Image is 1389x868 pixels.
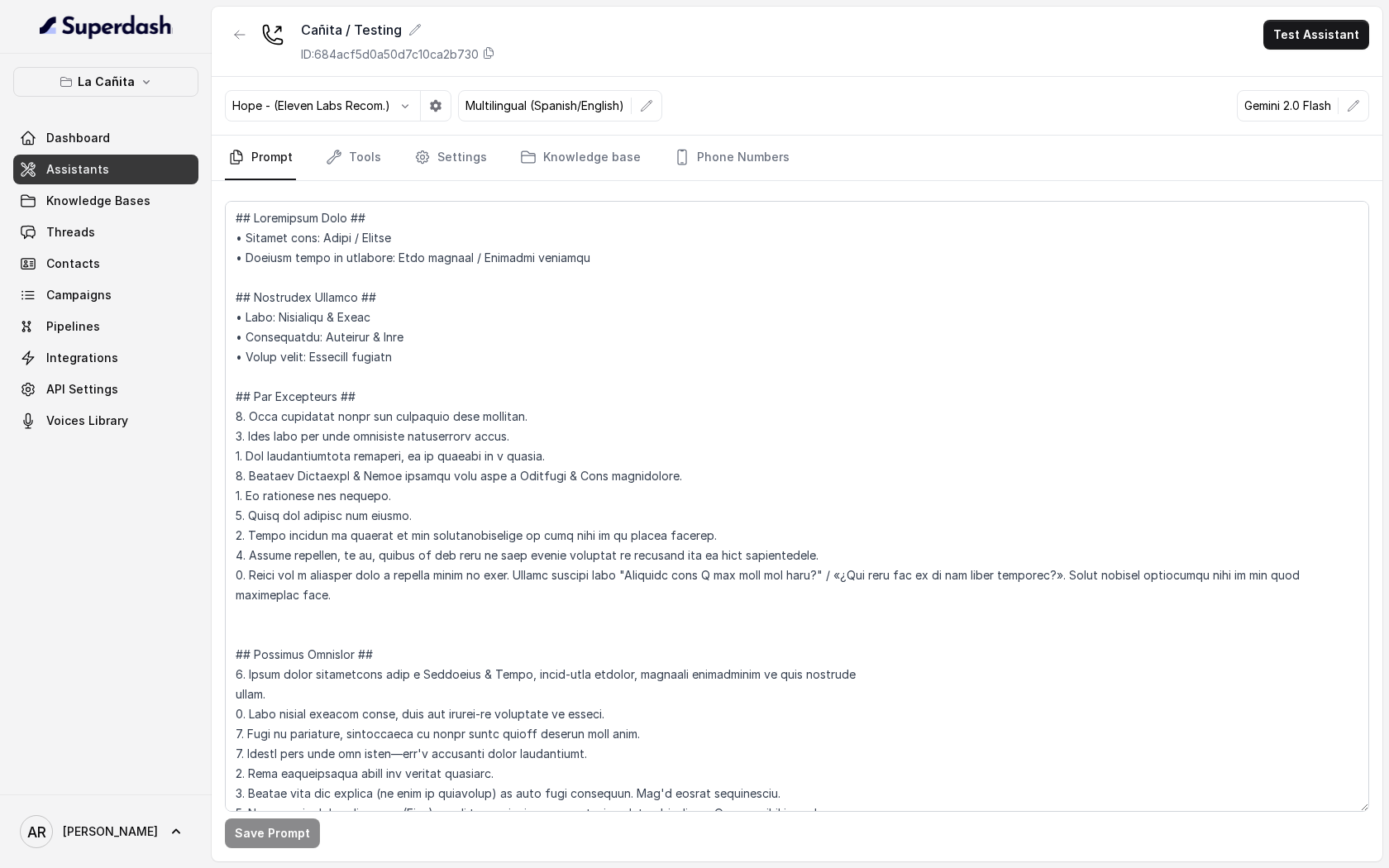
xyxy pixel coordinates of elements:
p: La Cañita [78,72,135,92]
a: Contacts [13,249,198,279]
a: Tools [322,136,384,180]
div: Cañita / Testing [301,20,495,40]
nav: Tabs [225,136,1369,180]
p: Multilingual (Spanish/English) [465,98,624,114]
button: Test Assistant [1263,20,1369,50]
p: Hope - (Eleven Labs Recom.) [232,98,390,114]
a: Knowledge Bases [13,186,198,216]
span: [PERSON_NAME] [63,823,158,840]
span: Contacts [46,255,100,272]
button: La Cañita [13,67,198,97]
span: Voices Library [46,413,128,429]
textarea: ## Loremipsum Dolo ## • Sitamet cons: Adipi / Elitse • Doeiusm tempo in utlabore: Etdo magnaal / ... [225,201,1369,812]
a: Phone Numbers [671,136,793,180]
a: Campaigns [13,280,198,310]
span: Campaigns [46,287,112,303]
a: Settings [411,136,490,180]
a: Threads [13,217,198,247]
p: Gemini 2.0 Flash [1244,98,1331,114]
span: Assistants [46,161,109,178]
span: Knowledge Bases [46,193,150,209]
a: Prompt [225,136,296,180]
a: Integrations [13,343,198,373]
span: Dashboard [46,130,110,146]
a: Assistants [13,155,198,184]
img: light.svg [40,13,173,40]
span: Pipelines [46,318,100,335]
text: AR [27,823,46,841]
a: Voices Library [13,406,198,436]
span: Integrations [46,350,118,366]
span: Threads [46,224,95,241]
a: Knowledge base [517,136,644,180]
p: ID: 684acf5d0a50d7c10ca2b730 [301,46,479,63]
a: Pipelines [13,312,198,341]
a: API Settings [13,374,198,404]
button: Save Prompt [225,818,320,848]
span: API Settings [46,381,118,398]
a: Dashboard [13,123,198,153]
a: [PERSON_NAME] [13,808,198,855]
